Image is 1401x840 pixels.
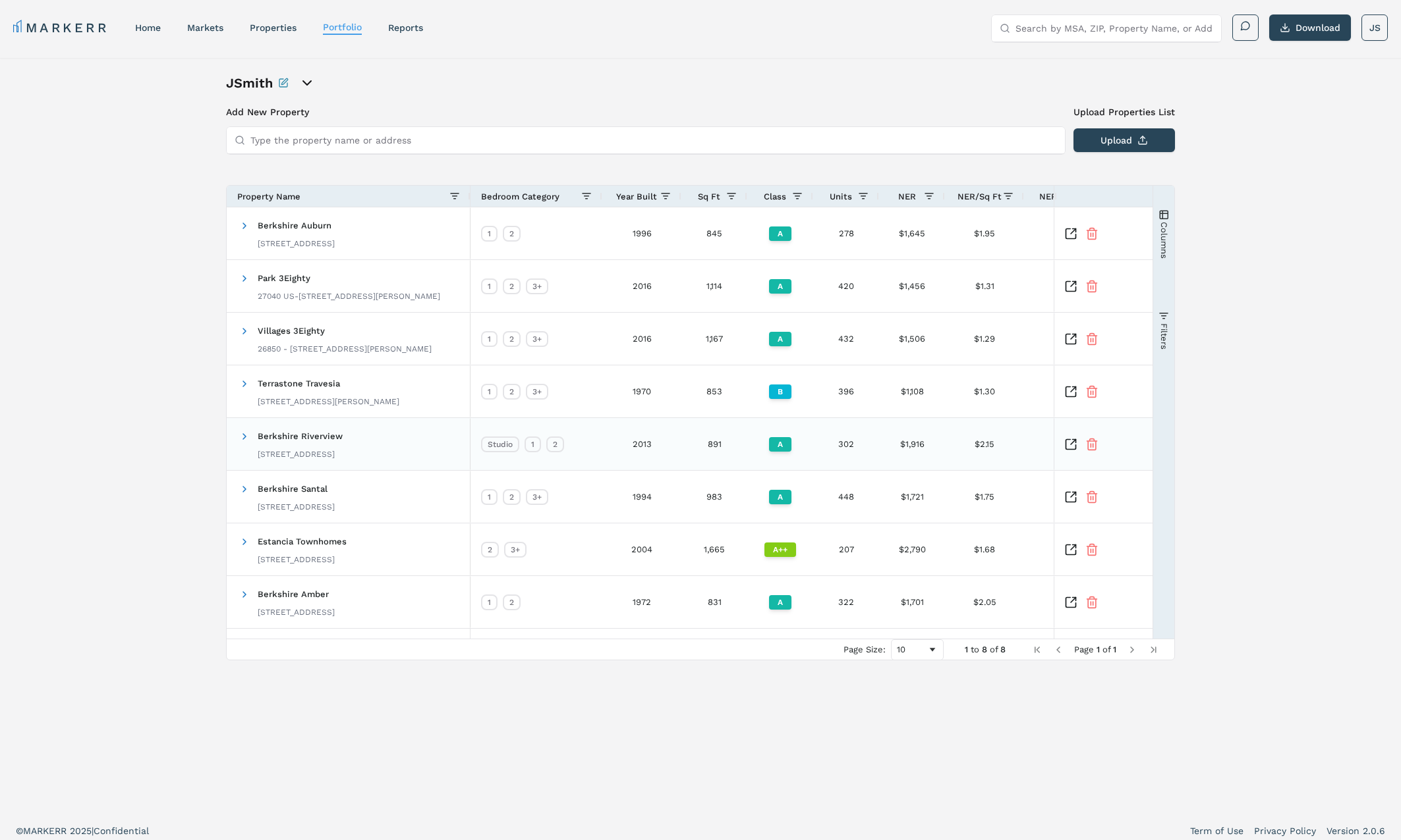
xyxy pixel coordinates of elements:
div: 1 [481,226,498,242]
button: JS [1361,14,1388,41]
span: Sq Ft [698,192,720,201]
div: $1.29 [945,313,1024,365]
span: of [1102,644,1110,654]
div: [STREET_ADDRESS] [258,238,335,249]
div: First Page [1032,644,1043,655]
div: Page Size [891,639,944,660]
h3: Add New Property [226,105,1066,118]
a: Inspect Comparable [1064,332,1077,346]
button: Remove Property From Portfolio [1085,332,1099,346]
span: to [971,644,979,654]
span: Filters [1158,323,1168,349]
div: $2.15 [945,418,1024,470]
a: Inspect Comparable [1064,280,1077,293]
button: Download [1269,14,1351,41]
a: properties [250,22,297,33]
div: A [769,332,791,346]
span: Park 3Eighty [258,273,310,283]
button: Remove Property From Portfolio [1085,490,1099,504]
span: Berkshire Amber [258,589,329,599]
div: [STREET_ADDRESS] [258,449,343,459]
div: 3+ [526,489,548,505]
a: Portfolio [323,22,362,32]
div: Next Page [1127,644,1137,655]
div: 27040 US-[STREET_ADDRESS][PERSON_NAME] [258,291,440,302]
div: 1 [525,436,541,452]
span: Terrastone Travesia [258,379,340,388]
div: 2 [503,489,521,505]
div: 891 [681,418,747,470]
div: $2.05 [945,576,1024,628]
div: 983 [681,471,747,523]
div: 1996 [602,207,681,259]
div: [STREET_ADDRESS] [258,607,335,617]
div: $1.95 [945,207,1024,259]
div: 26850 - [STREET_ADDRESS][PERSON_NAME] [258,344,432,354]
div: 2016 [602,313,681,365]
button: Remove Property From Portfolio [1085,280,1099,293]
div: -0.24% [1024,313,1156,365]
span: Berkshire Santal [258,484,328,494]
div: [STREET_ADDRESS] [258,502,335,512]
a: Inspect Comparable [1064,543,1077,556]
div: 3+ [504,542,527,558]
div: 2 [481,542,499,558]
div: +0.03% [1024,471,1156,523]
span: 1 [1113,644,1116,654]
span: 1 [1097,644,1100,654]
div: 448 [813,471,879,523]
span: © [16,826,23,836]
div: 3+ [526,384,548,400]
a: Inspect Comparable [1064,490,1077,504]
div: 853 [681,365,747,417]
div: 10 [897,644,927,654]
a: Inspect Comparable [1064,385,1077,398]
button: Remove Property From Portfolio [1085,227,1099,240]
div: $1,721 [879,471,945,523]
label: Upload Properties List [1073,105,1175,118]
div: +0.02% [1024,260,1156,312]
span: Property Name [237,192,300,201]
div: $2,790 [879,523,945,575]
div: +0.56% [1024,523,1156,575]
div: 2 [503,384,521,400]
span: of [990,644,998,654]
span: Berkshire Auburn [258,221,331,230]
span: NER [898,192,916,201]
h1: JSmith [226,74,273,92]
span: Page [1074,644,1094,654]
div: $1,456 [879,260,945,312]
span: Berkshire Riverview [258,431,343,441]
div: Page Size: [843,644,886,654]
div: 2 [546,436,564,452]
span: Confidential [94,826,149,836]
div: +0.12% [1024,576,1156,628]
div: 2 [503,278,521,294]
div: 2 [503,331,521,347]
span: 8 [982,644,987,654]
div: 420 [813,260,879,312]
button: Rename this portfolio [278,74,289,92]
div: 1994 [602,471,681,523]
span: 1 [965,644,968,654]
div: A++ [764,542,796,557]
span: Class [764,192,786,201]
span: Units [830,192,852,201]
div: [STREET_ADDRESS][PERSON_NAME] [258,396,399,407]
button: Remove Property From Portfolio [1085,385,1099,398]
div: 1970 [602,365,681,417]
div: 1,665 [681,523,747,575]
span: Bedroom Category [481,192,559,201]
div: 3+ [526,331,548,347]
span: 2025 | [70,826,94,836]
div: A [769,437,791,452]
div: 845 [681,207,747,259]
div: $1.30 [945,365,1024,417]
span: NER/Sq Ft [958,192,1002,201]
div: 2004 [602,523,681,575]
div: A [769,226,791,241]
div: 2016 [602,260,681,312]
div: $1,645 [879,207,945,259]
div: $1.75 [945,471,1024,523]
span: 8 [1000,644,1006,654]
